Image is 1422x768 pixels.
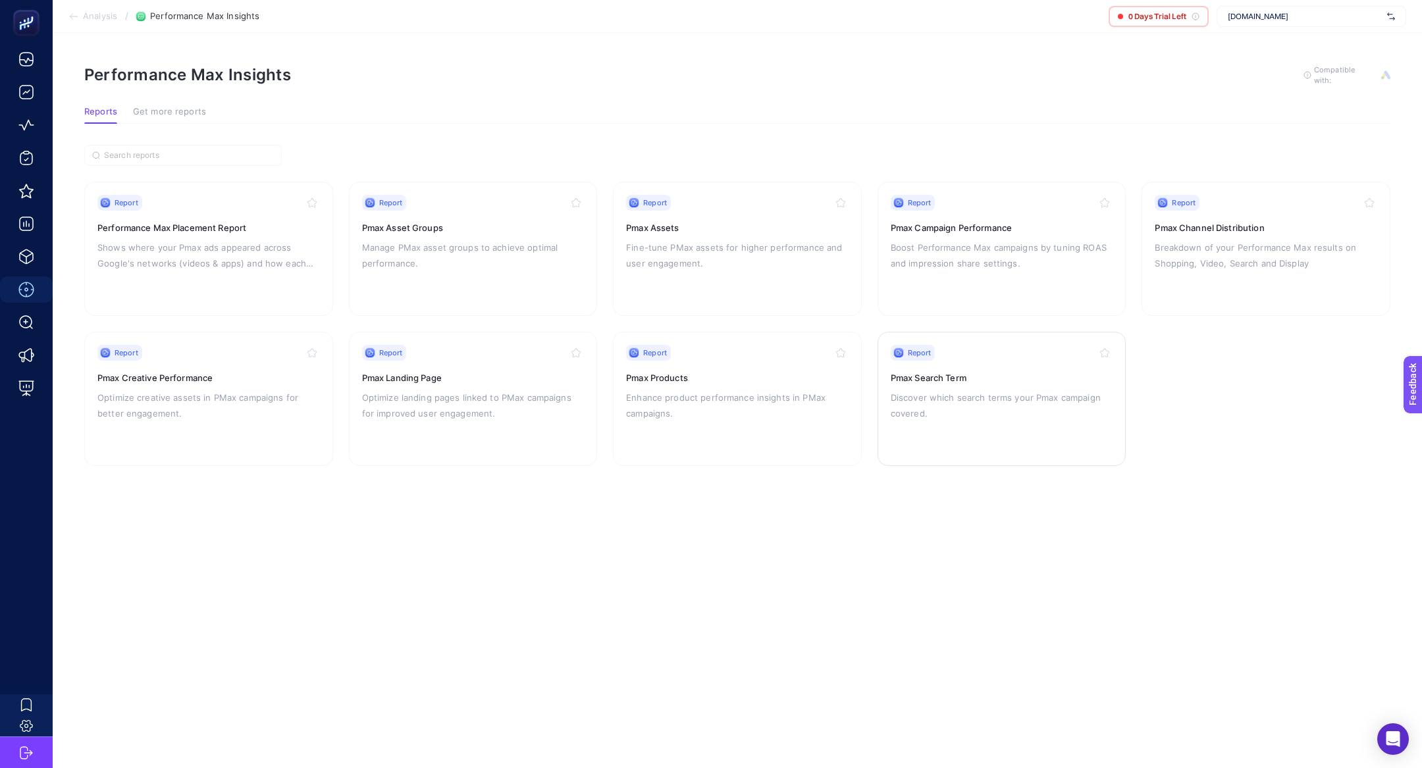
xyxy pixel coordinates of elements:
p: Enhance product performance insights in PMax campaigns. [626,390,849,421]
p: Fine-tune PMax assets for higher performance and user engagement. [626,240,849,271]
a: ReportPmax ProductsEnhance product performance insights in PMax campaigns. [613,332,862,466]
span: [DOMAIN_NAME] [1228,11,1382,22]
span: Get more reports [133,107,206,117]
span: Report [115,347,138,358]
p: Optimize landing pages linked to PMax campaigns for improved user engagement. [362,390,585,421]
span: Report [643,197,667,208]
h3: Pmax Creative Performance [97,371,320,384]
a: ReportPmax Asset GroupsManage PMax asset groups to achieve optimal performance. [349,182,598,316]
input: Search [104,151,274,161]
h3: Pmax Search Term [891,371,1113,384]
button: Reports [84,107,117,124]
p: Optimize creative assets in PMax campaigns for better engagement. [97,390,320,421]
span: Report [1172,197,1196,208]
a: ReportPerformance Max Placement ReportShows where your Pmax ads appeared across Google's networks... [84,182,333,316]
span: / [125,11,128,21]
h3: Pmax Asset Groups [362,221,585,234]
h3: Performance Max Placement Report [97,221,320,234]
p: Boost Performance Max campaigns by tuning ROAS and impression share settings. [891,240,1113,271]
span: Report [643,347,667,358]
a: ReportPmax Creative PerformanceOptimize creative assets in PMax campaigns for better engagement. [84,332,333,466]
a: ReportPmax Campaign PerformanceBoost Performance Max campaigns by tuning ROAS and impression shar... [878,182,1126,316]
p: Breakdown of your Performance Max results on Shopping, Video, Search and Display [1155,240,1377,271]
h3: Pmax Channel Distribution [1155,221,1377,234]
span: 0 Days Trial Left [1128,11,1186,22]
span: Report [115,197,138,208]
span: Report [379,197,403,208]
span: Reports [84,107,117,117]
span: Analysis [83,11,117,22]
img: svg%3e [1387,10,1395,23]
p: Discover which search terms your Pmax campaign covered. [891,390,1113,421]
span: Performance Max Insights [150,11,259,22]
span: Report [908,347,932,358]
h3: Pmax Landing Page [362,371,585,384]
span: Feedback [8,4,50,14]
a: ReportPmax Landing PageOptimize landing pages linked to PMax campaigns for improved user engagement. [349,332,598,466]
button: Get more reports [133,107,206,124]
a: ReportPmax Channel DistributionBreakdown of your Performance Max results on Shopping, Video, Sear... [1142,182,1390,316]
span: Report [908,197,932,208]
a: ReportPmax AssetsFine-tune PMax assets for higher performance and user engagement. [613,182,862,316]
div: Open Intercom Messenger [1377,723,1409,755]
span: Compatible with: [1314,64,1373,86]
h1: Performance Max Insights [84,65,291,84]
p: Shows where your Pmax ads appeared across Google's networks (videos & apps) and how each placemen... [97,240,320,271]
h3: Pmax Assets [626,221,849,234]
p: Manage PMax asset groups to achieve optimal performance. [362,240,585,271]
a: ReportPmax Search TermDiscover which search terms your Pmax campaign covered. [878,332,1126,466]
h3: Pmax Products [626,371,849,384]
h3: Pmax Campaign Performance [891,221,1113,234]
span: Report [379,347,403,358]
